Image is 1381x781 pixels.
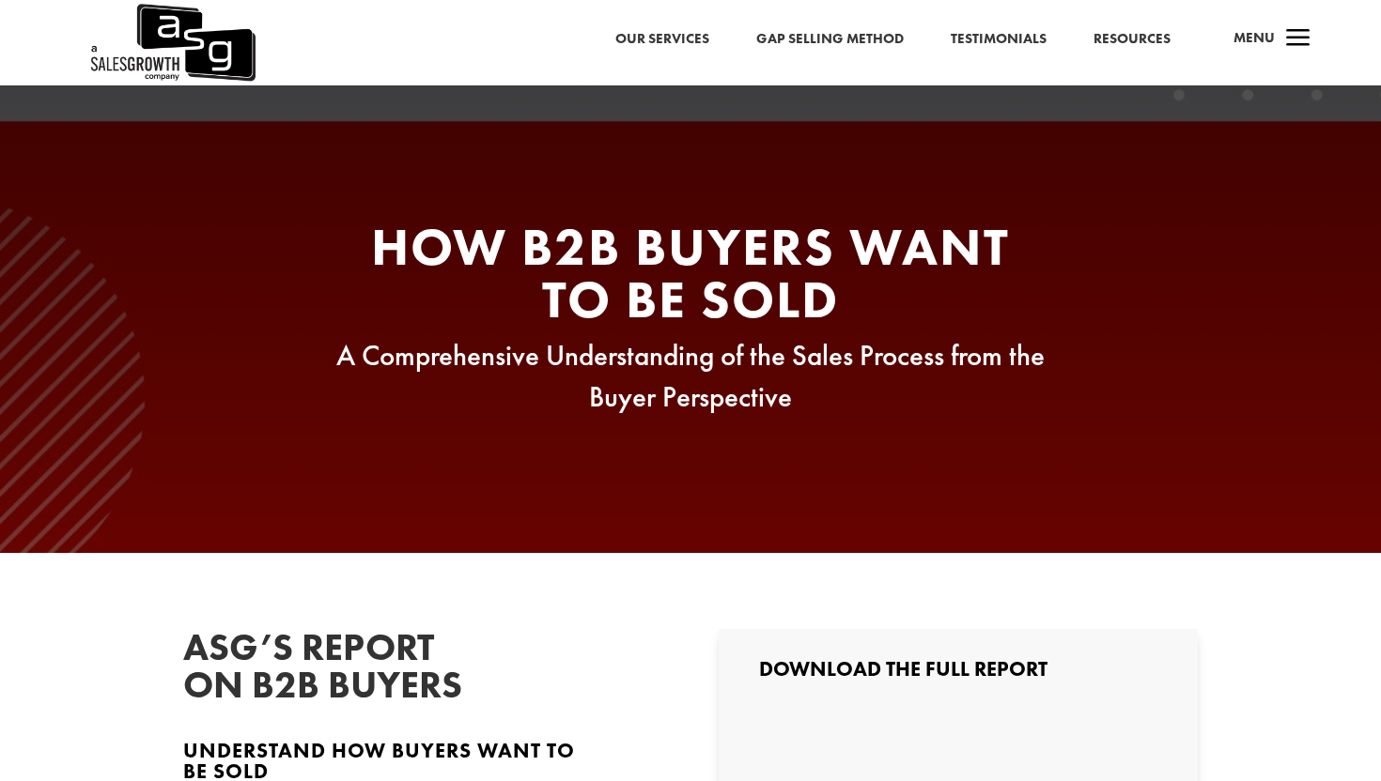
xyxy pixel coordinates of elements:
span: a [1280,21,1317,58]
a: Gap Selling Method [756,27,904,52]
a: Resources [1094,27,1171,52]
a: Our Services [615,27,709,52]
a: Testimonials [951,27,1047,52]
span: Menu [1234,28,1275,47]
span: ASG’s Report on B2B Buyers [183,623,462,709]
span: How B2B Buyers Want To Be Sold [371,213,1010,333]
h3: Download the Full Report [759,659,1157,689]
span: A Comprehensive Understanding of the Sales Process from the Buyer Perspective [336,337,1045,414]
